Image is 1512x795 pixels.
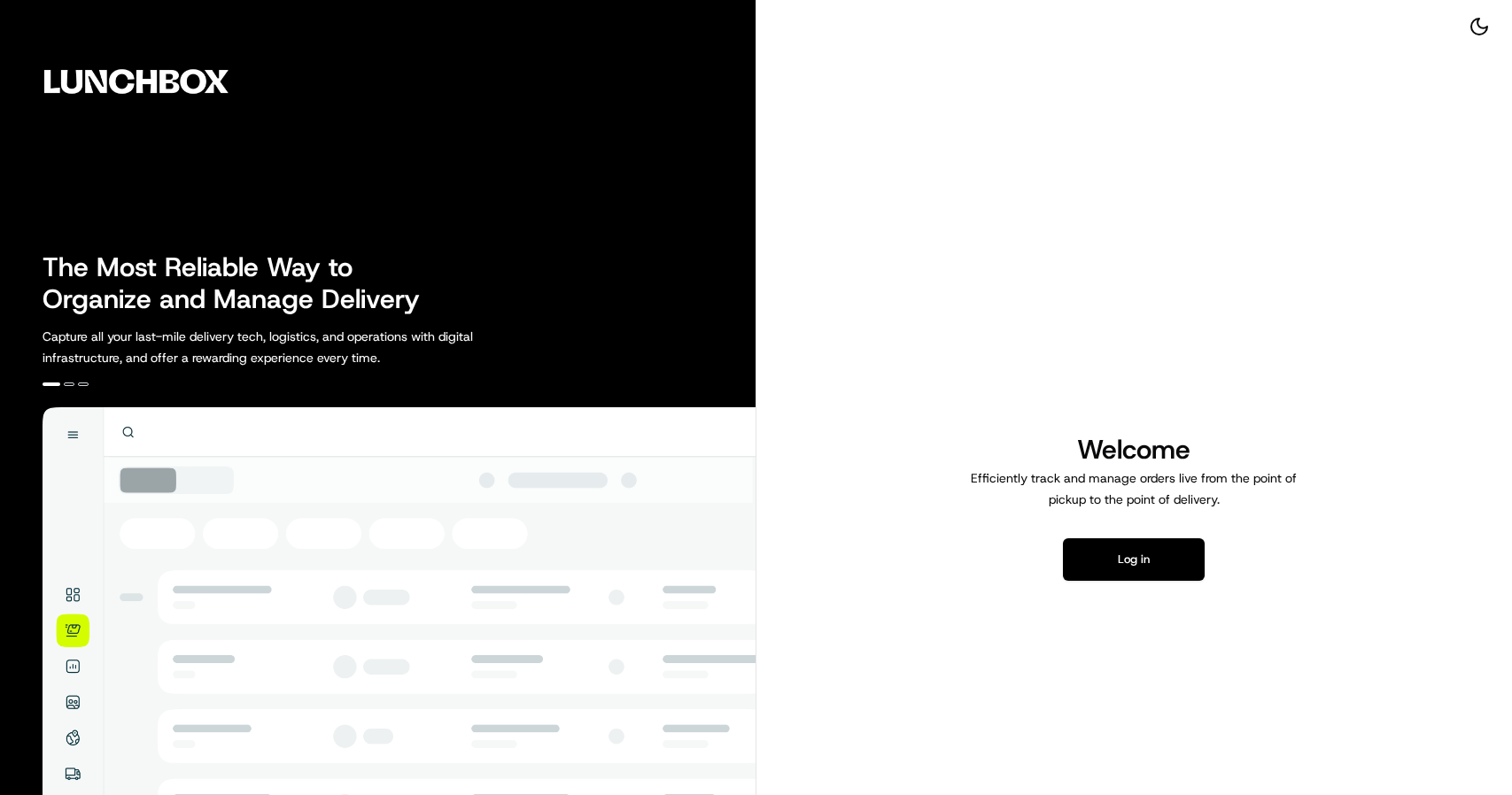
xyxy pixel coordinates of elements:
img: Company Logo [11,11,262,152]
h2: The Most Reliable Way to Organize and Manage Delivery [43,251,439,315]
p: Capture all your last-mile delivery tech, logistics, and operations with digital infrastructure, ... [43,326,553,368]
button: Log in [1063,538,1205,581]
p: Efficiently track and manage orders live from the point of pickup to the point of delivery. [964,467,1304,510]
h1: Welcome [964,432,1304,467]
